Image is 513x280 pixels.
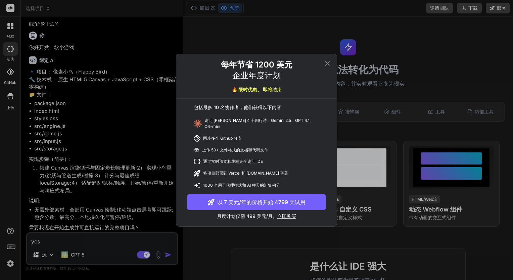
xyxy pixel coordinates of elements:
[272,87,282,92] span: 结束
[203,182,280,188] font: 1000 个用于代理模式和 AI 聊天的汇集积分
[203,170,288,176] font: 将项目部署到 Vercel 和 [DOMAIN_NAME] 容器
[232,86,282,93] div: 🔥 限时优惠。 即将
[187,104,326,115] div: 包括最多 10 名协作者，他们获得以下内容
[203,135,242,141] font: 同步多个 Github 分支
[277,213,296,219] span: 立即购买
[232,70,281,81] p: 企业年度计划
[187,210,326,220] p: 月度计划仅需 499 美元/月。
[221,59,292,70] h2: 每年节省 1200 美元
[203,158,263,165] font: 通过实时预览和终端完全访问 IDE
[202,147,268,153] font: 上传 50+ 文件格式的文档和代码文件
[187,194,326,210] button: 以 7 美元/年的价格开始 4799 天试用
[204,118,319,130] font: 访问 [PERSON_NAME] 4 十四行诗、Gemini 2.5、GPT 4.1、O4-mini
[217,198,306,206] font: 以 7 美元/年的价格开始 4799 天试用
